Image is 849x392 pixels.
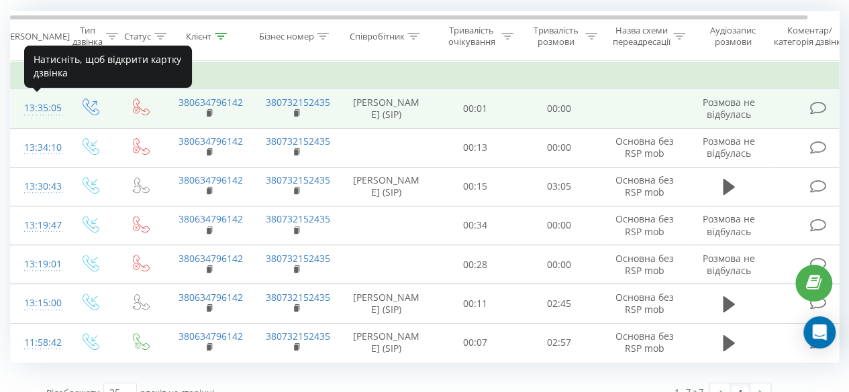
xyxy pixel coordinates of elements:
div: Коментар/категорія дзвінка [770,25,849,48]
div: Натисніть, щоб відкрити картку дзвінка [24,46,192,88]
td: 00:00 [517,206,601,245]
div: Тип дзвінка [72,25,103,48]
td: [PERSON_NAME] (SIP) [340,167,434,206]
td: Основна без RSP mob [601,245,689,284]
td: 00:07 [434,323,517,362]
span: Розмова не відбулась [703,252,755,277]
td: [PERSON_NAME] (SIP) [340,323,434,362]
div: 13:35:05 [24,95,51,121]
td: 00:15 [434,167,517,206]
div: Статус [124,31,151,42]
td: 00:11 [434,284,517,323]
div: [PERSON_NAME] [2,31,70,42]
a: 380732152435 [266,212,330,225]
span: Розмова не відбулась [703,212,755,237]
div: Тривалість розмови [529,25,582,48]
td: [PERSON_NAME] (SIP) [340,284,434,323]
td: 00:00 [517,245,601,284]
td: Основна без RSP mob [601,167,689,206]
td: 00:00 [517,89,601,128]
td: 02:45 [517,284,601,323]
div: Open Intercom Messenger [803,316,836,348]
div: Клієнт [186,31,211,42]
a: 380634796142 [179,212,243,225]
a: 380732152435 [266,135,330,147]
a: 380732152435 [266,252,330,265]
div: 11:58:42 [24,330,51,356]
td: 00:34 [434,206,517,245]
td: Основна без RSP mob [601,284,689,323]
span: Розмова не відбулась [703,135,755,159]
div: Тривалість очікування [445,25,498,48]
td: 00:00 [517,128,601,167]
td: 00:13 [434,128,517,167]
a: 380732152435 [266,291,330,304]
div: Аудіозапис розмови [700,25,765,48]
td: Основна без RSP mob [601,128,689,167]
a: 380634796142 [179,291,243,304]
td: 00:01 [434,89,517,128]
a: 380634796142 [179,174,243,186]
td: 02:57 [517,323,601,362]
div: 13:19:01 [24,251,51,277]
div: 13:15:00 [24,290,51,316]
td: [PERSON_NAME] (SIP) [340,89,434,128]
a: 380634796142 [179,252,243,265]
div: Бізнес номер [258,31,313,42]
a: 380634796142 [179,330,243,342]
td: 00:28 [434,245,517,284]
div: 13:30:43 [24,174,51,200]
td: 03:05 [517,167,601,206]
a: 380634796142 [179,96,243,109]
td: Основна без RSP mob [601,206,689,245]
div: 13:34:10 [24,135,51,161]
a: 380732152435 [266,96,330,109]
span: Розмова не відбулась [703,96,755,121]
a: 380732152435 [266,174,330,186]
div: 13:19:47 [24,212,51,239]
a: 380634796142 [179,135,243,147]
div: Співробітник [349,31,404,42]
div: Назва схеми переадресації [612,25,670,48]
td: Основна без RSP mob [601,323,689,362]
a: 380732152435 [266,330,330,342]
